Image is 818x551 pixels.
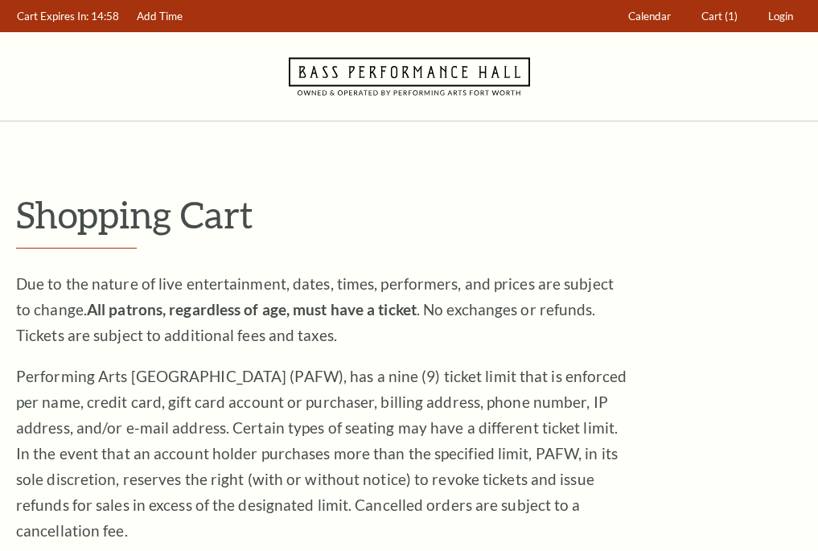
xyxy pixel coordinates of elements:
[17,10,88,23] span: Cart Expires In:
[725,10,738,23] span: (1)
[621,1,679,32] a: Calendar
[16,274,614,344] span: Due to the nature of live entertainment, dates, times, performers, and prices are subject to chan...
[16,364,627,544] p: Performing Arts [GEOGRAPHIC_DATA] (PAFW), has a nine (9) ticket limit that is enforced per name, ...
[87,300,417,319] strong: All patrons, regardless of age, must have a ticket
[701,10,722,23] span: Cart
[628,10,671,23] span: Calendar
[16,194,802,235] p: Shopping Cart
[761,1,801,32] a: Login
[694,1,746,32] a: Cart (1)
[91,10,119,23] span: 14:58
[768,10,793,23] span: Login
[129,1,191,32] a: Add Time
